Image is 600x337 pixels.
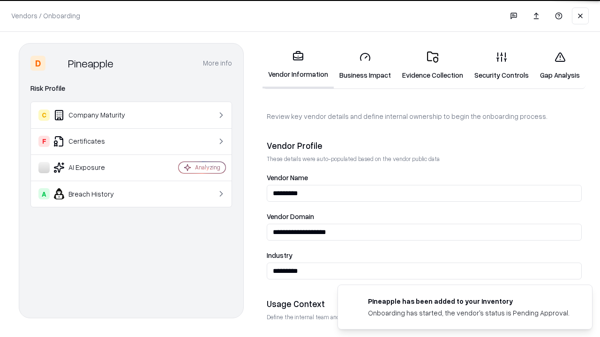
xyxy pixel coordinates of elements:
[368,308,570,318] div: Onboarding has started, the vendor's status is Pending Approval.
[30,83,232,94] div: Risk Profile
[195,163,220,171] div: Analyzing
[334,44,397,88] a: Business Impact
[534,44,585,88] a: Gap Analysis
[262,43,334,88] a: Vendor Information
[68,56,113,71] div: Pineapple
[30,56,45,71] div: D
[267,155,582,163] p: These details were auto-populated based on the vendor public data
[38,110,50,121] div: C
[349,296,360,308] img: pineappleenergy.com
[267,174,582,181] label: Vendor Name
[38,136,150,147] div: Certificates
[267,140,582,151] div: Vendor Profile
[469,44,534,88] a: Security Controls
[38,110,150,121] div: Company Maturity
[49,56,64,71] img: Pineapple
[267,111,582,121] p: Review key vendor details and define internal ownership to begin the onboarding process.
[267,213,582,220] label: Vendor Domain
[267,298,582,309] div: Usage Context
[267,313,582,321] p: Define the internal team and reason for using this vendor. This helps assess business relevance a...
[38,188,50,199] div: A
[11,11,80,21] p: Vendors / Onboarding
[38,188,150,199] div: Breach History
[397,44,469,88] a: Evidence Collection
[267,252,582,259] label: Industry
[368,296,570,306] div: Pineapple has been added to your inventory
[203,55,232,72] button: More info
[38,136,50,147] div: F
[38,162,150,173] div: AI Exposure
